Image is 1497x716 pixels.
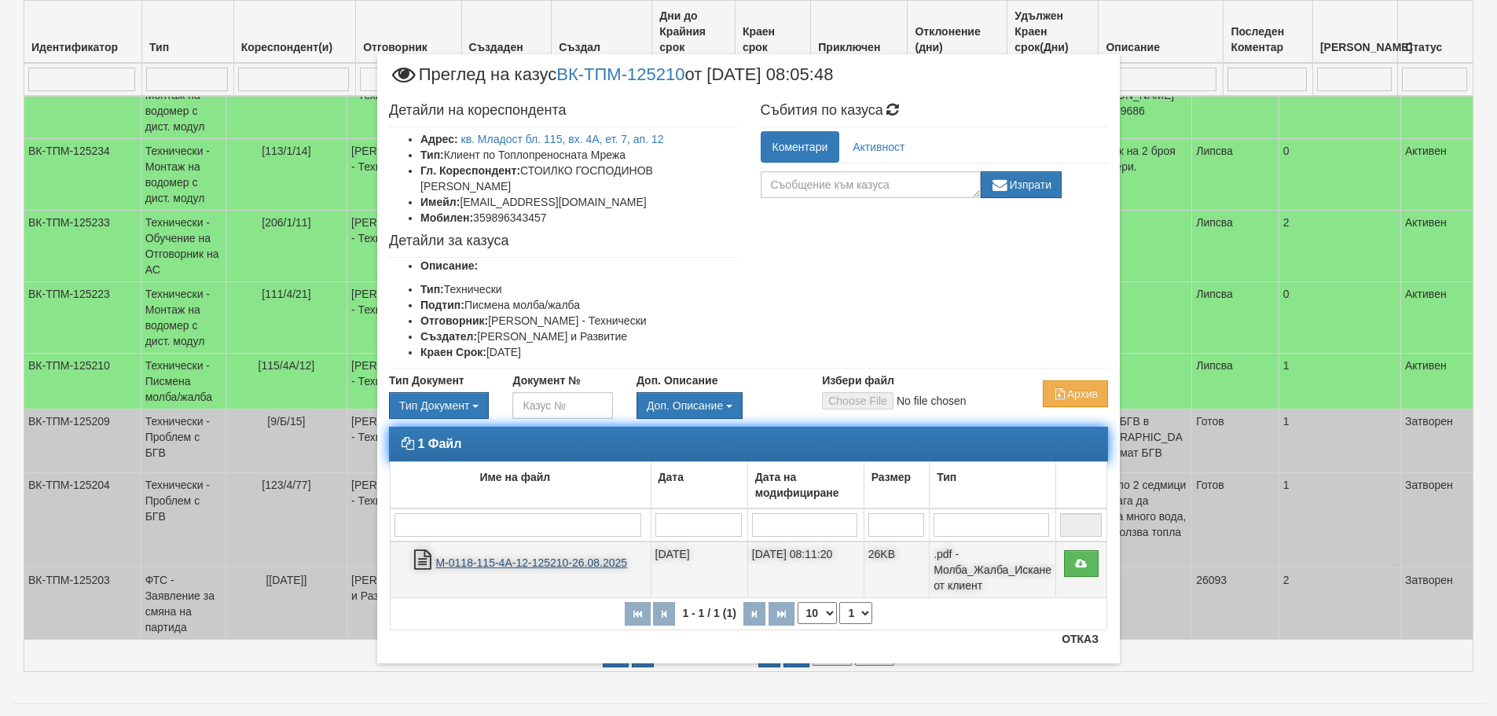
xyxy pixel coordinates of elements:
[625,602,651,626] button: Първа страница
[864,542,929,598] td: 26KB
[389,233,737,249] h4: Детайли за казуса
[678,607,739,619] span: 1 - 1 / 1 (1)
[556,64,684,84] a: ВК-ТПМ-125210
[399,399,469,412] span: Тип Документ
[512,392,612,419] input: Казус №
[420,211,473,224] b: Мобилен:
[839,602,872,624] select: Страница номер
[822,373,894,388] label: Избери файл
[420,149,444,161] b: Тип:
[761,131,840,163] a: Коментари
[420,164,520,177] b: Гл. Кореспондент:
[761,103,1109,119] h4: Събития по казуса
[659,471,684,483] b: Дата
[798,602,837,624] select: Брой редове на страница
[1043,380,1108,407] button: Архив
[461,133,664,145] a: кв. Младост бл. 115, вх. 4А, ет. 7, ап. 12
[435,556,627,569] a: М-0118-115-4А-12-125210-26.08.2025
[420,330,477,343] b: Създател:
[420,297,737,313] li: Писмена молба/жалба
[637,392,798,419] div: Двоен клик, за изчистване на избраната стойност.
[653,602,675,626] button: Предишна страница
[420,133,458,145] b: Адрес:
[389,373,464,388] label: Тип Документ
[651,542,747,598] td: [DATE]
[755,471,839,499] b: Дата на модифициране
[389,392,489,419] div: Двоен клик, за изчистване на избраната стойност.
[871,471,911,483] b: Размер
[637,392,743,419] button: Доп. Описание
[420,281,737,297] li: Технически
[389,103,737,119] h4: Детайли на кореспондента
[417,437,461,450] strong: 1 Файл
[637,373,717,388] label: Доп. Описание
[420,314,488,327] b: Отговорник:
[930,542,1056,598] td: .pdf - Молба_Жалба_Искане от клиент
[841,131,916,163] a: Активност
[420,259,478,272] b: Описание:
[389,392,489,419] button: Тип Документ
[420,346,486,358] b: Краен Срок:
[420,283,444,296] b: Тип:
[420,299,464,311] b: Подтип:
[479,471,550,483] b: Име на файл
[747,461,864,509] td: Дата на модифициране: No sort applied, activate to apply an ascending sort
[864,461,929,509] td: Размер: No sort applied, activate to apply an ascending sort
[930,461,1056,509] td: Тип: No sort applied, activate to apply an ascending sort
[937,471,956,483] b: Тип
[420,329,737,344] li: [PERSON_NAME] и Развитие
[1055,461,1106,509] td: : No sort applied, activate to apply an ascending sort
[420,196,460,208] b: Имейл:
[420,147,737,163] li: Клиент по Топлопреносната Мрежа
[769,602,794,626] button: Последна страница
[420,313,737,329] li: [PERSON_NAME] - Технически
[391,542,1107,598] tr: М-0118-115-4А-12-125210-26.08.2025.pdf - Молба_Жалба_Искане от клиент
[389,66,833,95] span: Преглед на казус от [DATE] 08:05:48
[420,210,737,226] li: 359896343457
[743,602,765,626] button: Следваща страница
[981,171,1062,198] button: Изпрати
[747,542,864,598] td: [DATE] 08:11:20
[420,344,737,360] li: [DATE]
[420,163,737,194] li: СТОИЛКО ГОСПОДИНОВ [PERSON_NAME]
[391,461,651,509] td: Име на файл: No sort applied, activate to apply an ascending sort
[651,461,747,509] td: Дата: No sort applied, activate to apply an ascending sort
[647,399,723,412] span: Доп. Описание
[512,373,580,388] label: Документ №
[420,194,737,210] li: [EMAIL_ADDRESS][DOMAIN_NAME]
